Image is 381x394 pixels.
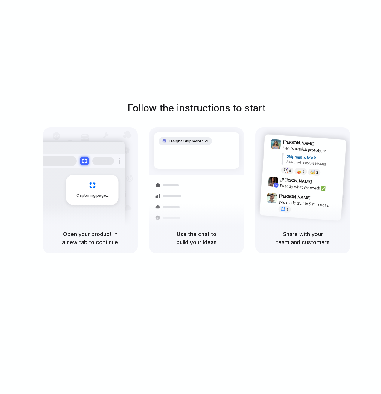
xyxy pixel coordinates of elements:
span: [PERSON_NAME] [280,176,312,185]
h5: Use the chat to build your ideas [156,230,237,246]
span: 1 [286,208,288,211]
h5: Open your product in a new tab to continue [50,230,130,246]
div: Exactly what we need! ✅ [280,183,340,193]
span: Capturing page [76,192,110,199]
h5: Share with your team and customers [263,230,343,246]
div: Added by [PERSON_NAME] [286,159,341,168]
span: [PERSON_NAME] [279,192,311,201]
span: 9:47 AM [312,195,325,203]
span: 9:41 AM [316,141,329,149]
div: 🤯 [310,170,315,175]
div: Here's a quick prototype [282,145,343,155]
div: Shipments MVP [286,153,342,163]
div: you made that in 5 minutes?! [279,199,339,209]
span: 8 [289,169,291,172]
span: 3 [316,171,318,174]
span: 5 [303,170,305,173]
span: [PERSON_NAME] [283,138,315,147]
h1: Follow the instructions to start [127,101,266,115]
span: Freight Shipments v1 [169,138,208,144]
span: 9:42 AM [314,179,326,186]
